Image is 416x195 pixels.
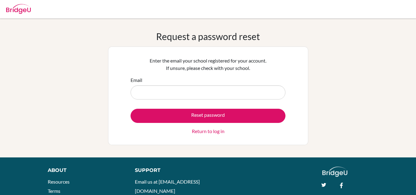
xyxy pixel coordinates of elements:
[135,167,202,174] div: Support
[131,76,142,84] label: Email
[192,128,224,135] a: Return to log in
[135,179,200,194] a: Email us at [EMAIL_ADDRESS][DOMAIN_NAME]
[131,109,285,123] button: Reset password
[48,188,60,194] a: Terms
[48,167,121,174] div: About
[131,57,285,72] p: Enter the email your school registered for your account. If unsure, please check with your school.
[48,179,70,185] a: Resources
[322,167,347,177] img: logo_white@2x-f4f0deed5e89b7ecb1c2cc34c3e3d731f90f0f143d5ea2071677605dd97b5244.png
[156,31,260,42] h1: Request a password reset
[6,4,31,14] img: Bridge-U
